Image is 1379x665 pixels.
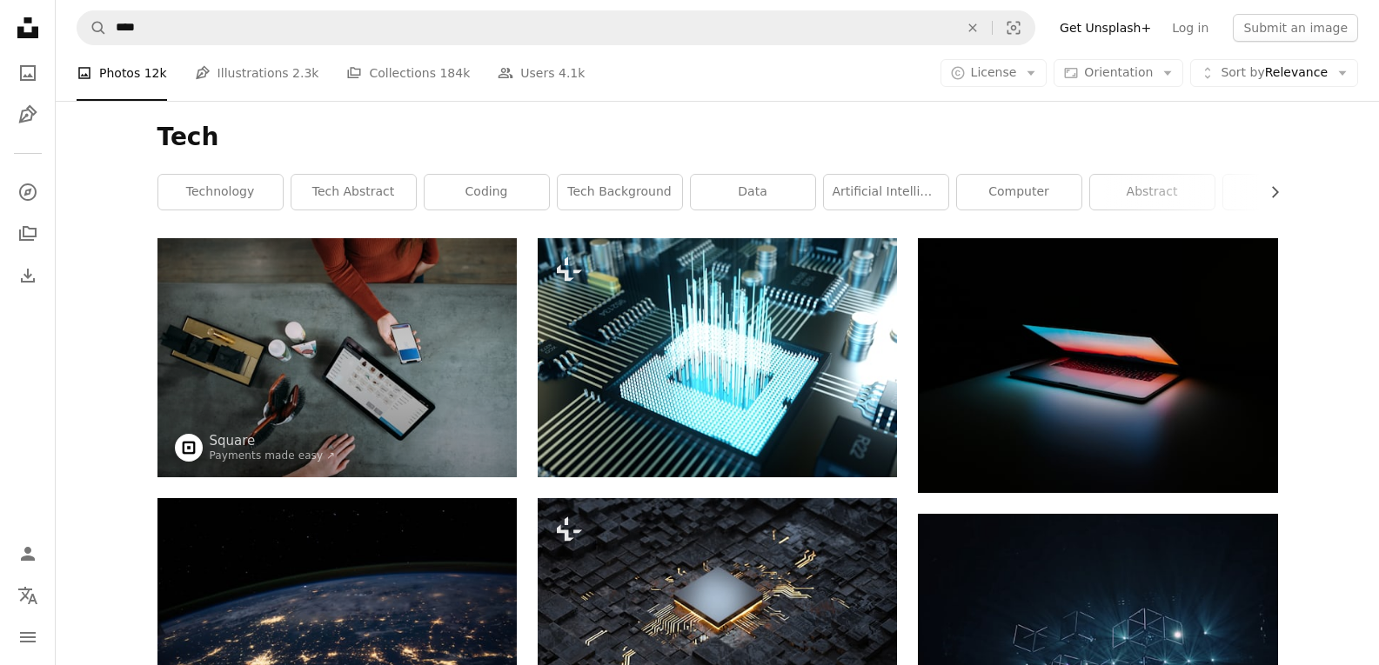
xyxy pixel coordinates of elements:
[10,97,45,132] a: Illustrations
[1223,175,1348,209] a: digital
[1049,14,1161,42] a: Get Unsplash+
[559,63,585,83] span: 4.1k
[10,578,45,613] button: Language
[1190,59,1358,87] button: Sort byRelevance
[10,620,45,655] button: Menu
[1161,14,1219,42] a: Log in
[77,11,107,44] button: Search Unsplash
[10,56,45,90] a: Photos
[993,11,1034,44] button: Visual search
[1221,64,1328,82] span: Relevance
[175,434,203,462] img: Go to Square's profile
[10,175,45,209] a: Explore
[210,449,336,462] a: Payments made easy ↗
[1221,65,1264,79] span: Sort by
[918,640,1277,655] a: geometric shape digital wallpaper
[1233,14,1358,42] button: Submit an image
[10,536,45,571] a: Log in / Sign up
[210,432,336,449] a: Square
[918,238,1277,493] img: gray and black laptop computer on surface
[538,349,897,365] a: 3D illustration computer chip, a processor on a printed circuit board. The concept of data transf...
[1054,59,1183,87] button: Orientation
[77,10,1035,45] form: Find visuals sitewide
[918,357,1277,373] a: gray and black laptop computer on surface
[10,216,45,251] a: Collections
[157,609,517,625] a: photo of outer space
[292,63,318,83] span: 2.3k
[346,45,470,101] a: Collections 184k
[558,175,682,209] a: tech background
[954,11,992,44] button: Clear
[10,258,45,293] a: Download History
[157,349,517,365] a: person holding smartphone beside tablet computer
[498,45,585,101] a: Users 4.1k
[158,175,283,209] a: technology
[538,591,897,607] a: Central Computer Processors CPU concept. 3d rendering,conceptual image.
[971,65,1017,79] span: License
[1259,175,1278,209] button: scroll list to the right
[691,175,815,209] a: data
[1090,175,1215,209] a: abstract
[824,175,948,209] a: artificial intelligence
[957,175,1081,209] a: computer
[941,59,1048,87] button: License
[538,238,897,477] img: 3D illustration computer chip, a processor on a printed circuit board. The concept of data transf...
[157,238,517,477] img: person holding smartphone beside tablet computer
[1084,65,1153,79] span: Orientation
[439,63,470,83] span: 184k
[291,175,416,209] a: tech abstract
[195,45,319,101] a: Illustrations 2.3k
[425,175,549,209] a: coding
[157,122,1278,153] h1: Tech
